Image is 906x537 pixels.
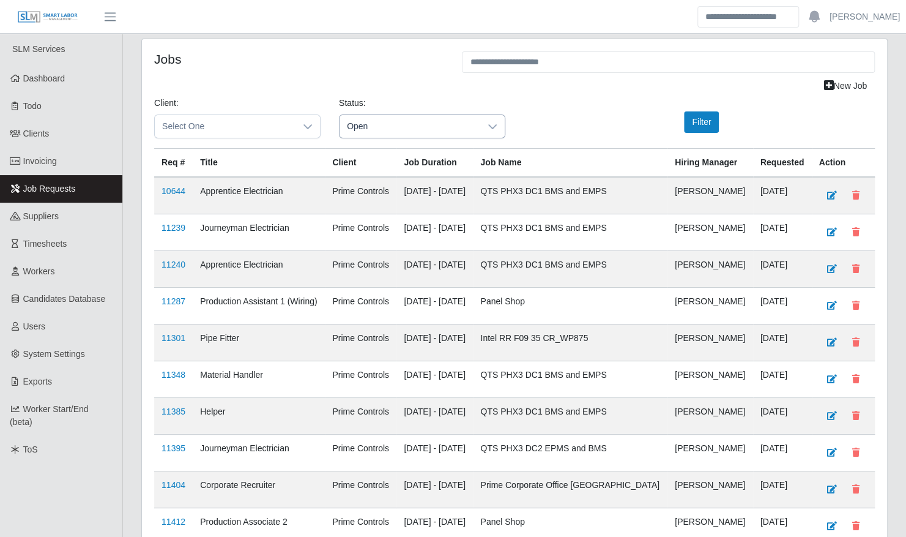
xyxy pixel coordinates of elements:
[473,398,667,435] td: QTS PHX3 DC1 BMS and EMPS
[162,333,185,343] a: 11301
[325,435,396,471] td: Prime Controls
[155,115,295,138] span: Select One
[325,214,396,251] td: Prime Controls
[325,177,396,214] td: Prime Controls
[473,471,667,508] td: Prime Corporate Office [GEOGRAPHIC_DATA]
[753,214,812,251] td: [DATE]
[193,214,325,251] td: Journeyman Electrician
[23,321,46,331] span: Users
[162,443,185,453] a: 11395
[396,435,473,471] td: [DATE] - [DATE]
[667,177,753,214] td: [PERSON_NAME]
[23,266,55,276] span: Workers
[325,149,396,178] th: Client
[325,325,396,361] td: Prime Controls
[193,177,325,214] td: Apprentice Electrician
[325,361,396,398] td: Prime Controls
[396,149,473,178] th: Job Duration
[23,377,52,386] span: Exports
[17,10,78,24] img: SLM Logo
[193,288,325,325] td: Production Assistant 1 (Wiring)
[162,186,185,196] a: 10644
[753,398,812,435] td: [DATE]
[23,156,57,166] span: Invoicing
[473,149,667,178] th: Job Name
[753,471,812,508] td: [DATE]
[396,325,473,361] td: [DATE] - [DATE]
[154,149,193,178] th: Req #
[473,288,667,325] td: Panel Shop
[23,294,106,304] span: Candidates Database
[193,471,325,508] td: Corporate Recruiter
[325,471,396,508] td: Prime Controls
[396,361,473,398] td: [DATE] - [DATE]
[162,480,185,490] a: 11404
[193,435,325,471] td: Journeyman Electrician
[23,73,65,83] span: Dashboard
[23,129,50,138] span: Clients
[154,51,444,67] h4: Jobs
[193,398,325,435] td: Helper
[753,251,812,288] td: [DATE]
[830,10,900,23] a: [PERSON_NAME]
[753,288,812,325] td: [DATE]
[667,398,753,435] td: [PERSON_NAME]
[697,6,799,28] input: Search
[753,325,812,361] td: [DATE]
[23,239,67,249] span: Timesheets
[193,361,325,398] td: Material Handler
[23,184,76,193] span: Job Requests
[23,211,59,221] span: Suppliers
[23,101,42,111] span: Todo
[812,149,875,178] th: Action
[162,260,185,269] a: 11240
[473,177,667,214] td: QTS PHX3 DC1 BMS and EMPS
[396,251,473,288] td: [DATE] - [DATE]
[10,404,89,427] span: Worker Start/End (beta)
[396,471,473,508] td: [DATE] - [DATE]
[753,177,812,214] td: [DATE]
[12,44,65,54] span: SLM Services
[753,435,812,471] td: [DATE]
[667,435,753,471] td: [PERSON_NAME]
[667,288,753,325] td: [PERSON_NAME]
[473,251,667,288] td: QTS PHX3 DC1 BMS and EMPS
[473,435,667,471] td: QTS PHX3 DC2 EPMS and BMS
[667,471,753,508] td: [PERSON_NAME]
[23,349,85,359] span: System Settings
[325,288,396,325] td: Prime Controls
[162,370,185,380] a: 11348
[473,214,667,251] td: QTS PHX3 DC1 BMS and EMPS
[473,325,667,361] td: Intel RR F09 35 CR_WP875
[340,115,480,138] span: Open
[193,149,325,178] th: Title
[193,251,325,288] td: Apprentice Electrician
[473,361,667,398] td: QTS PHX3 DC1 BMS and EMPS
[162,296,185,306] a: 11287
[193,325,325,361] td: Pipe Fitter
[154,97,179,110] label: Client:
[162,407,185,416] a: 11385
[396,398,473,435] td: [DATE] - [DATE]
[396,214,473,251] td: [DATE] - [DATE]
[667,214,753,251] td: [PERSON_NAME]
[325,251,396,288] td: Prime Controls
[396,177,473,214] td: [DATE] - [DATE]
[753,361,812,398] td: [DATE]
[816,75,875,97] a: New Job
[162,223,185,233] a: 11239
[325,398,396,435] td: Prime Controls
[162,517,185,527] a: 11412
[667,149,753,178] th: Hiring Manager
[684,111,719,133] button: Filter
[667,361,753,398] td: [PERSON_NAME]
[753,149,812,178] th: Requested
[396,288,473,325] td: [DATE] - [DATE]
[339,97,366,110] label: Status:
[23,445,38,454] span: ToS
[667,325,753,361] td: [PERSON_NAME]
[667,251,753,288] td: [PERSON_NAME]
